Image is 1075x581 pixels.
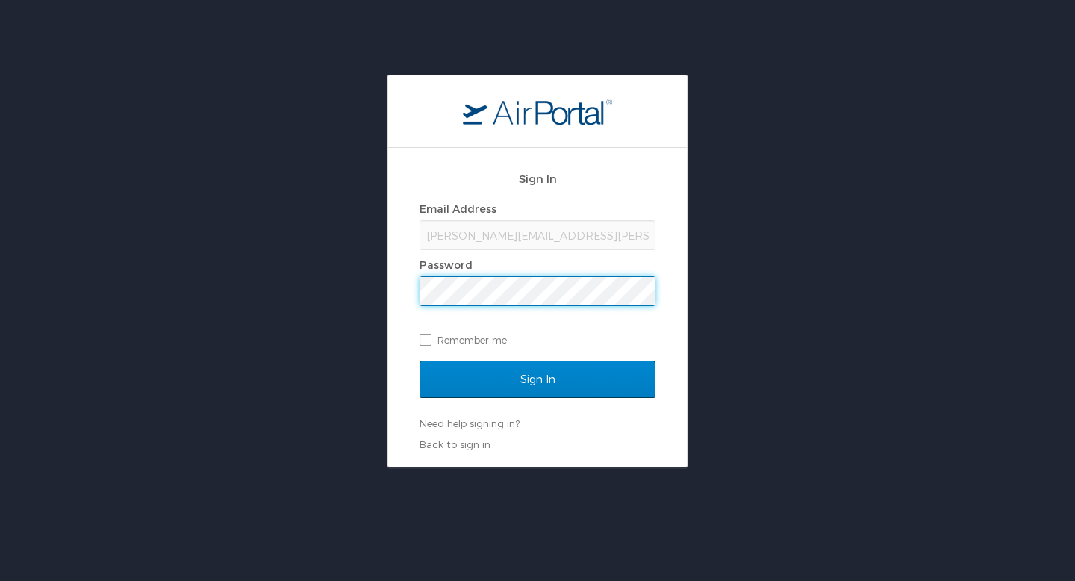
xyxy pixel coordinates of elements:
[463,98,612,125] img: logo
[420,417,520,429] a: Need help signing in?
[420,361,655,398] input: Sign In
[420,438,490,450] a: Back to sign in
[420,170,655,187] h2: Sign In
[420,202,496,215] label: Email Address
[420,258,473,271] label: Password
[420,329,655,351] label: Remember me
